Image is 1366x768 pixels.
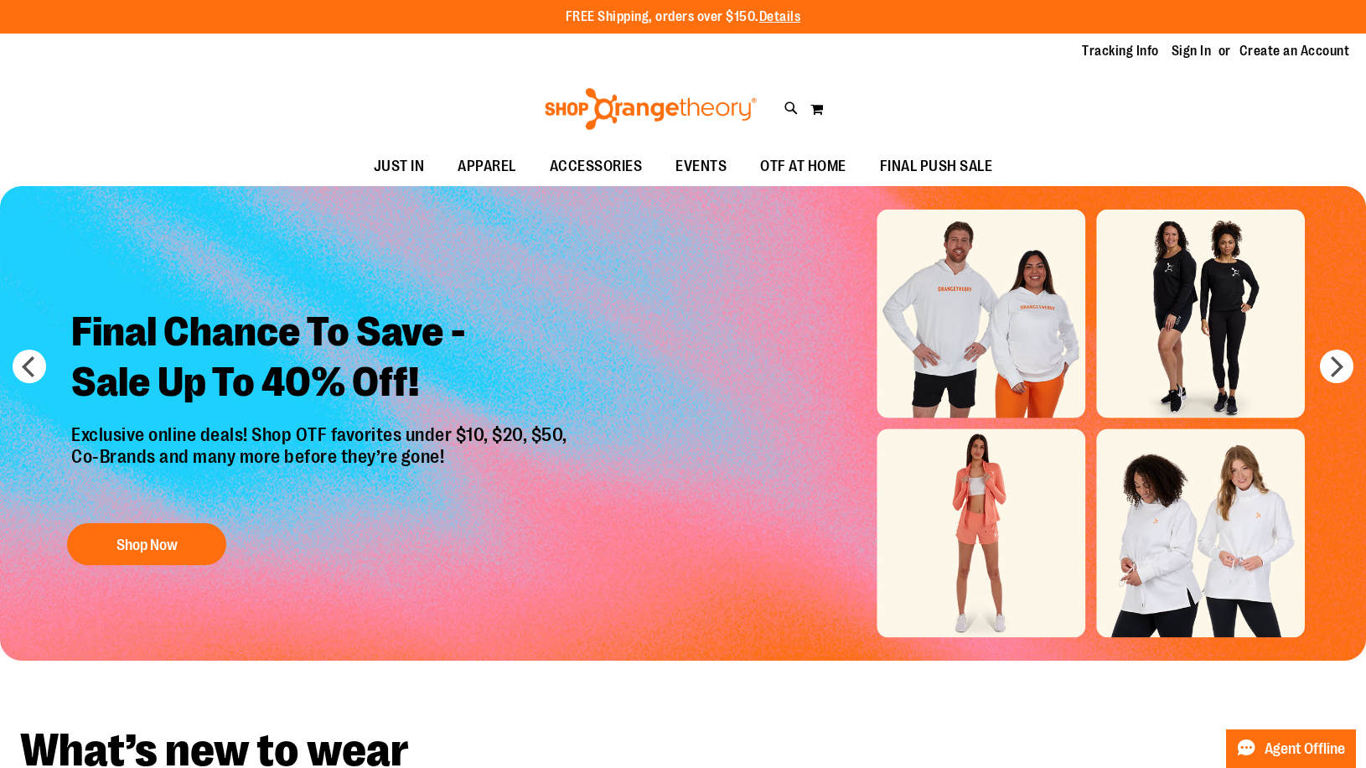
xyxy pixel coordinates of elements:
[441,148,533,186] a: APPAREL
[880,148,993,185] span: FINAL PUSH SALE
[458,148,516,185] span: APPAREL
[59,294,584,573] a: Final Chance To Save -Sale Up To 40% Off! Exclusive online deals! Shop OTF favorites under $10, $...
[59,294,584,424] h2: Final Chance To Save - Sale Up To 40% Off!
[760,148,846,185] span: OTF AT HOME
[743,148,863,186] a: OTF AT HOME
[533,148,660,186] a: ACCESSORIES
[863,148,1010,186] a: FINAL PUSH SALE
[566,8,801,27] p: FREE Shipping, orders over $150.
[759,9,801,24] a: Details
[13,350,46,383] button: prev
[659,148,743,186] a: EVENTS
[374,148,425,185] span: JUST IN
[1172,42,1212,60] a: Sign In
[1265,741,1345,757] span: Agent Offline
[675,148,727,185] span: EVENTS
[59,424,584,506] p: Exclusive online deals! Shop OTF favorites under $10, $20, $50, Co-Brands and many more before th...
[1239,42,1350,60] a: Create an Account
[550,148,643,185] span: ACCESSORIES
[1226,729,1356,768] button: Agent Offline
[542,88,759,130] img: Shop Orangetheory
[1320,350,1353,383] button: next
[357,148,442,186] a: JUST IN
[1082,42,1159,60] a: Tracking Info
[67,523,226,565] button: Shop Now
